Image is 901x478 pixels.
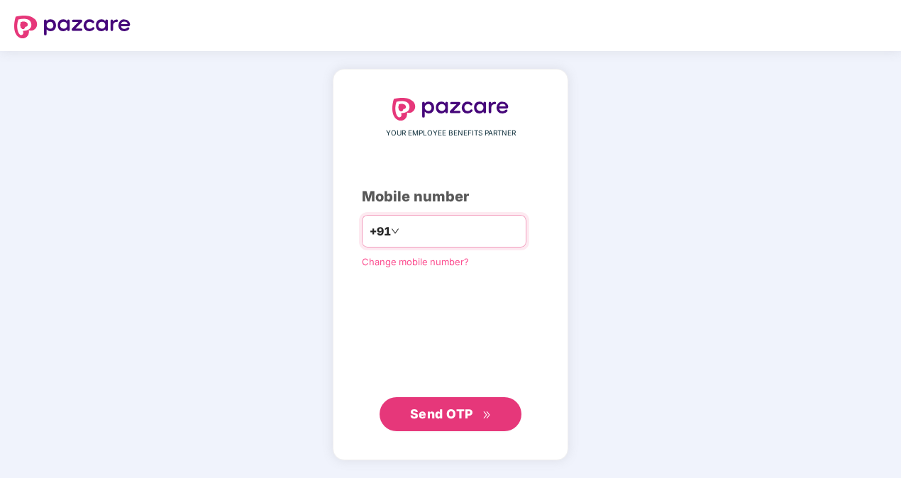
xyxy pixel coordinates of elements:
span: YOUR EMPLOYEE BENEFITS PARTNER [386,128,516,139]
a: Change mobile number? [362,256,469,267]
span: double-right [482,411,492,420]
span: +91 [370,223,391,240]
button: Send OTPdouble-right [380,397,521,431]
span: Send OTP [410,406,473,421]
img: logo [14,16,131,38]
div: Mobile number [362,186,539,208]
img: logo [392,98,509,121]
span: down [391,227,399,235]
